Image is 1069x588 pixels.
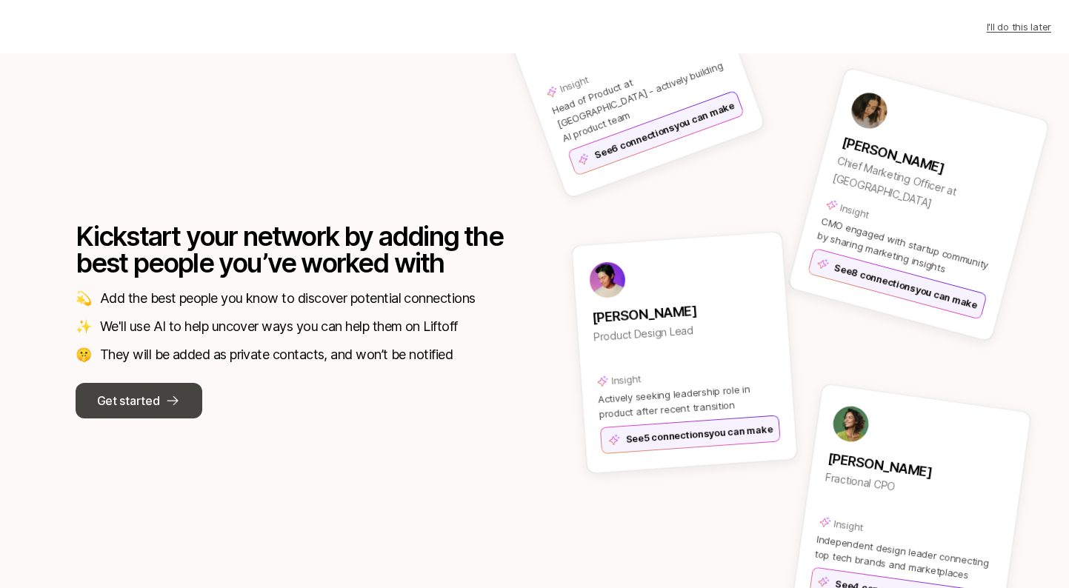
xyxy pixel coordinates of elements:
p: [PERSON_NAME] [591,295,771,329]
img: avatar-1.jpg [830,404,870,444]
p: Insight [838,200,870,222]
span: Head of Product at [GEOGRAPHIC_DATA] - actively building AI product team [550,59,723,144]
p: Add the best people you know to discover potential connections [100,288,476,309]
p: I'll do this later [987,19,1051,34]
button: Get started [76,383,202,418]
p: Insight [833,516,865,535]
p: 🤫 [76,344,91,365]
p: Insight [610,371,641,388]
p: Product Design Lead [593,316,773,347]
span: Independent design leader connecting top tech brands and marketplaces [813,533,989,581]
p: They will be added as private contacts, and won’t be notified [100,344,453,365]
p: 💫 [76,288,91,309]
span: CMO engaged with startup community by sharing marketing insights [816,215,990,275]
p: [PERSON_NAME] [839,132,1018,198]
p: Get started [97,391,159,410]
p: Fractional CPO [824,469,1004,511]
img: woman-with-black-hair.jpg [847,89,891,133]
p: ✨ [76,316,91,337]
p: Chief Marketing Officer at [GEOGRAPHIC_DATA] [830,152,1013,233]
p: We'll use AI to help uncover ways you can help them on Liftoff [100,316,458,337]
img: avatar-3.png [588,261,626,298]
p: Insight [557,72,590,96]
p: [PERSON_NAME] [826,448,1007,493]
p: Kickstart your network by adding the best people you’ve worked with [76,223,505,276]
